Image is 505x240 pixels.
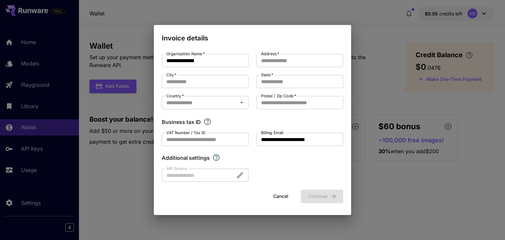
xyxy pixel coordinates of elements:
h2: Invoice details [154,25,351,43]
label: Country [166,93,184,99]
label: Postal / Zip Code [261,93,296,99]
p: Additional settings [162,154,210,162]
label: State [261,72,273,78]
p: Business tax ID [162,118,201,126]
label: Billing Email [261,130,283,135]
label: Address [261,51,279,57]
label: VAT Number / Tax ID [166,130,205,135]
label: City [166,72,177,78]
label: AIR Source [166,166,187,171]
iframe: Chat Widget [472,208,505,240]
button: Open [237,98,246,107]
svg: If you are a business tax registrant, please enter your business tax ID here. [204,118,211,126]
svg: Explore additional customization settings [212,154,220,161]
button: Cancel [266,190,296,203]
label: Organization Name [166,51,205,57]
